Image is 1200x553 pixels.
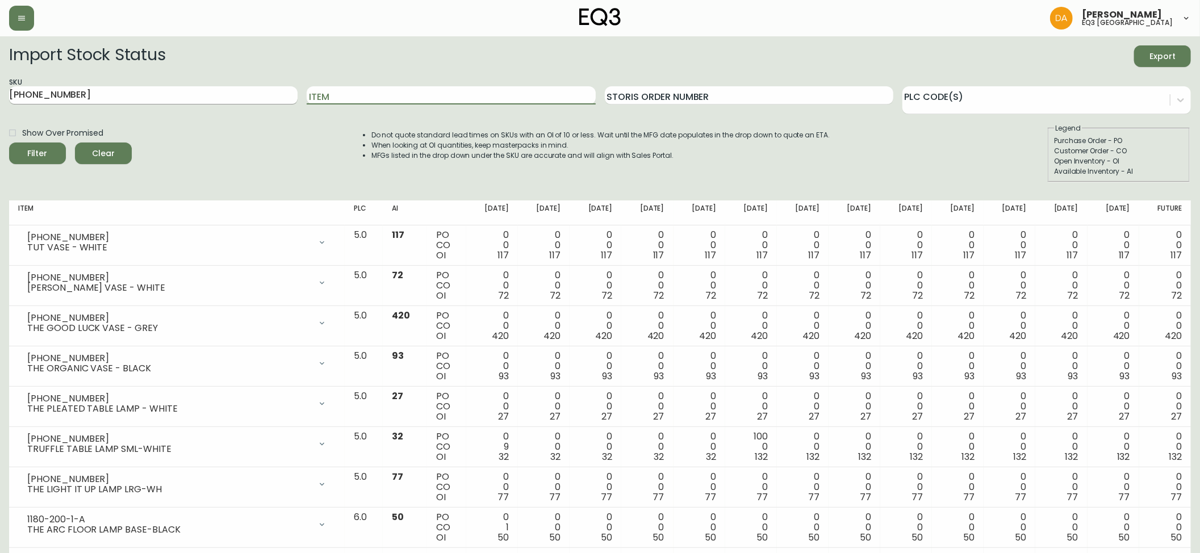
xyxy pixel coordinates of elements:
[786,351,819,382] div: 0 0
[993,270,1026,301] div: 0 0
[734,311,768,341] div: 0 0
[705,491,716,504] span: 77
[1171,410,1182,423] span: 27
[475,431,509,462] div: 0 9
[579,270,612,301] div: 0 0
[27,444,311,454] div: TRUFFLE TABLE LAMP SML-WHITE
[963,491,975,504] span: 77
[838,512,871,543] div: 0 0
[889,270,923,301] div: 0 0
[910,450,923,463] span: 132
[1097,270,1130,301] div: 0 0
[961,450,975,463] span: 132
[436,270,457,301] div: PO CO
[475,391,509,422] div: 0 0
[838,311,871,341] div: 0 0
[392,470,403,483] span: 77
[499,370,509,383] span: 93
[777,200,829,225] th: [DATE]
[1065,450,1078,463] span: 132
[683,270,716,301] div: 0 0
[27,242,311,253] div: TUT VASE - WHITE
[889,351,923,382] div: 0 0
[18,351,336,376] div: [PHONE_NUMBER]THE ORGANIC VASE - BLACK
[647,329,664,342] span: 420
[27,393,311,404] div: [PHONE_NUMBER]
[654,410,664,423] span: 27
[345,387,383,427] td: 5.0
[1119,289,1130,302] span: 72
[1148,391,1182,422] div: 0 0
[654,289,664,302] span: 72
[705,289,716,302] span: 72
[809,410,819,423] span: 27
[964,410,975,423] span: 27
[630,391,664,422] div: 0 0
[941,311,975,341] div: 0 0
[345,467,383,508] td: 5.0
[756,491,768,504] span: 77
[22,127,103,139] span: Show Over Promised
[1120,370,1130,383] span: 93
[27,353,311,363] div: [PHONE_NUMBER]
[630,230,664,261] div: 0 0
[527,270,561,301] div: 0 0
[1170,249,1182,262] span: 117
[941,270,975,301] div: 0 0
[475,230,509,261] div: 0 0
[27,525,311,535] div: THE ARC FLOOR LAMP BASE-BLACK
[932,200,984,225] th: [DATE]
[1016,289,1027,302] span: 72
[345,266,383,306] td: 5.0
[27,363,311,374] div: THE ORGANIC VASE - BLACK
[27,313,311,323] div: [PHONE_NUMBER]
[1082,10,1162,19] span: [PERSON_NAME]
[786,431,819,462] div: 0 0
[602,410,613,423] span: 27
[436,311,457,341] div: PO CO
[371,130,830,140] li: Do not quote standard lead times on SKUs with an OI of 10 or less. Wait until the MFG date popula...
[755,450,768,463] span: 132
[579,472,612,502] div: 0 0
[27,323,311,333] div: THE GOOD LUCK VASE - GREY
[436,410,446,423] span: OI
[1044,472,1078,502] div: 0 0
[1134,45,1191,67] button: Export
[1139,200,1191,225] th: Future
[1097,472,1130,502] div: 0 0
[1054,146,1184,156] div: Customer Order - CO
[734,351,768,382] div: 0 0
[1169,450,1182,463] span: 132
[527,472,561,502] div: 0 0
[579,8,621,26] img: logo
[475,311,509,341] div: 0 0
[1097,391,1130,422] div: 0 0
[786,270,819,301] div: 0 0
[84,146,123,161] span: Clear
[993,230,1026,261] div: 0 0
[436,472,457,502] div: PO CO
[734,512,768,543] div: 0 0
[392,269,403,282] span: 72
[786,472,819,502] div: 0 0
[436,230,457,261] div: PO CO
[1015,491,1027,504] span: 77
[392,389,403,403] span: 27
[18,270,336,295] div: [PHONE_NUMBER][PERSON_NAME] VASE - WHITE
[603,450,613,463] span: 32
[1148,351,1182,382] div: 0 0
[579,351,612,382] div: 0 0
[475,351,509,382] div: 0 0
[498,410,509,423] span: 27
[734,431,768,462] div: 100 0
[1148,230,1182,261] div: 0 0
[725,200,777,225] th: [DATE]
[1148,270,1182,301] div: 0 0
[1010,329,1027,342] span: 420
[497,491,509,504] span: 77
[1170,491,1182,504] span: 77
[527,311,561,341] div: 0 0
[392,309,410,322] span: 420
[550,410,561,423] span: 27
[630,270,664,301] div: 0 0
